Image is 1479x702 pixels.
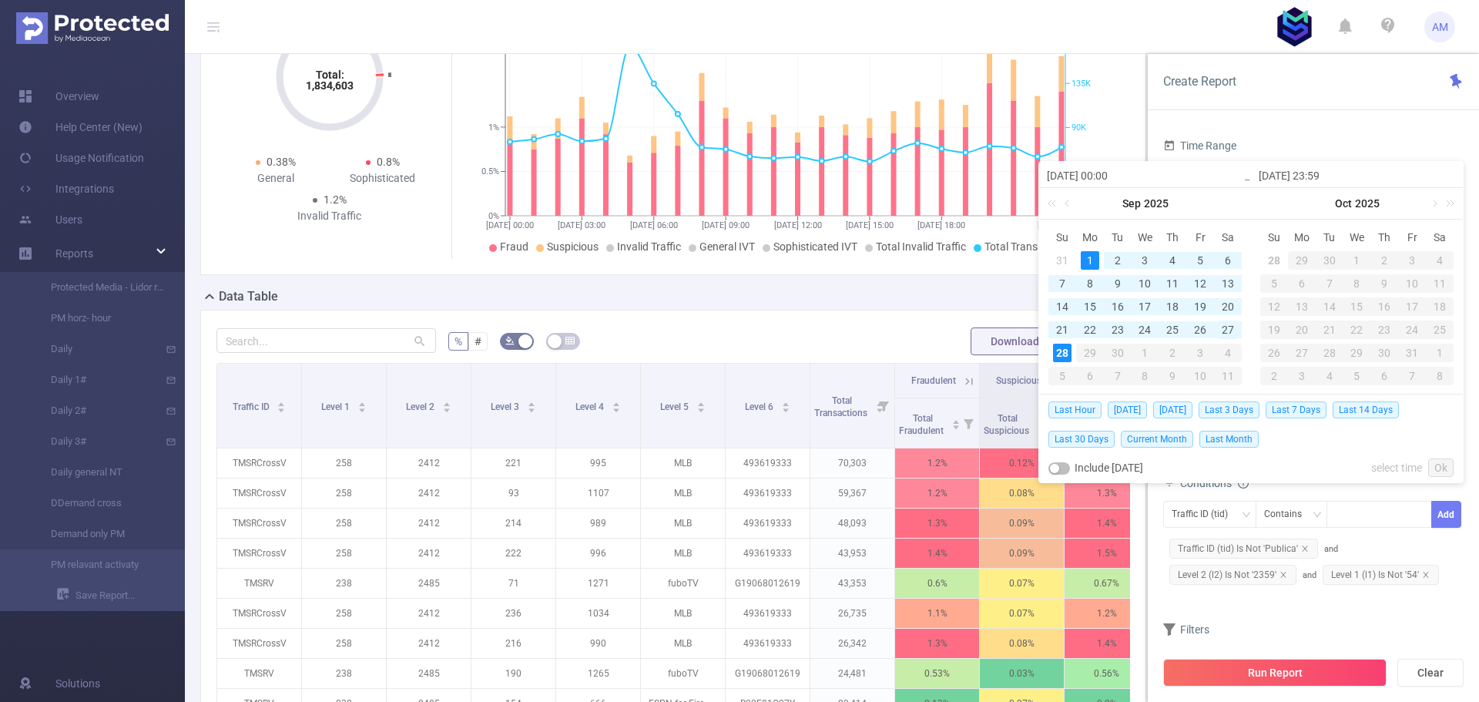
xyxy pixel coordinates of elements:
[1343,367,1371,385] div: 5
[31,303,166,334] a: PM horz- hour
[276,208,383,224] div: Invalid Traffic
[219,287,278,306] h2: Data Table
[55,238,93,269] a: Reports
[1316,297,1343,316] div: 14
[1316,344,1343,362] div: 28
[1053,344,1072,362] div: 28
[575,401,606,412] span: Level 4
[1288,249,1316,272] td: September 29, 2025
[1104,230,1132,244] span: Tu
[1219,321,1237,339] div: 27
[505,336,515,345] i: icon: bg-colors
[1426,274,1454,293] div: 11
[1038,220,1085,230] tspan: [DATE] 23:00
[1288,230,1316,244] span: Mo
[1104,344,1132,362] div: 30
[1397,659,1464,687] button: Clear
[1163,139,1236,152] span: Time Range
[1316,318,1343,341] td: October 21, 2025
[18,204,82,235] a: Users
[1159,367,1186,385] div: 9
[1186,364,1214,388] td: October 10, 2025
[1343,341,1371,364] td: October 29, 2025
[1316,226,1343,249] th: Tue
[773,240,857,253] span: Sophisticated IVT
[442,400,451,409] div: Sort
[277,400,286,405] i: icon: caret-up
[996,375,1041,386] span: Suspicious
[696,400,705,405] i: icon: caret-up
[1288,274,1316,293] div: 6
[1048,401,1102,418] span: Last Hour
[1260,367,1288,385] div: 2
[1260,341,1288,364] td: October 26, 2025
[1076,318,1104,341] td: September 22, 2025
[1260,295,1288,318] td: October 12, 2025
[1316,251,1343,270] div: 30
[1426,297,1454,316] div: 18
[1260,226,1288,249] th: Sun
[1108,297,1127,316] div: 16
[31,334,166,364] a: Daily
[1426,226,1454,249] th: Sat
[1398,321,1426,339] div: 24
[406,401,437,412] span: Level 2
[1048,249,1076,272] td: August 31, 2025
[1260,274,1288,293] div: 5
[1186,341,1214,364] td: October 3, 2025
[1371,453,1422,482] a: select time
[357,400,367,409] div: Sort
[1398,295,1426,318] td: October 17, 2025
[1398,249,1426,272] td: October 3, 2025
[1132,272,1159,295] td: September 10, 2025
[500,240,528,253] span: Fraud
[814,395,870,418] span: Total Transactions
[1219,297,1237,316] div: 20
[481,167,499,177] tspan: 0.5%
[1104,226,1132,249] th: Tue
[845,220,893,230] tspan: [DATE] 15:00
[1370,230,1398,244] span: Th
[1108,274,1127,293] div: 9
[1370,364,1398,388] td: November 6, 2025
[1431,501,1461,528] button: Add
[1426,295,1454,318] td: October 18, 2025
[1370,249,1398,272] td: October 2, 2025
[1214,367,1242,385] div: 11
[917,220,965,230] tspan: [DATE] 18:00
[1163,297,1182,316] div: 18
[1398,318,1426,341] td: October 24, 2025
[1343,226,1371,249] th: Wed
[1186,295,1214,318] td: September 19, 2025
[1398,367,1426,385] div: 7
[1081,321,1099,339] div: 22
[1132,344,1159,362] div: 1
[1214,272,1242,295] td: September 13, 2025
[629,220,677,230] tspan: [DATE] 06:00
[984,240,1073,253] span: Total Transactions
[1081,297,1099,316] div: 15
[1214,364,1242,388] td: October 11, 2025
[1191,274,1209,293] div: 12
[1398,297,1426,316] div: 17
[1343,297,1371,316] div: 15
[781,400,790,409] div: Sort
[773,220,821,230] tspan: [DATE] 12:00
[1398,341,1426,364] td: October 31, 2025
[1159,226,1186,249] th: Thu
[488,211,499,221] tspan: 0%
[876,240,966,253] span: Total Invalid Traffic
[1343,321,1371,339] div: 22
[1132,230,1159,244] span: We
[1163,274,1182,293] div: 11
[1104,318,1132,341] td: September 23, 2025
[558,220,605,230] tspan: [DATE] 03:00
[1061,188,1075,219] a: Previous month (PageUp)
[1264,502,1313,527] div: Contains
[1398,344,1426,362] div: 31
[1288,272,1316,295] td: October 6, 2025
[1260,344,1288,362] div: 26
[1076,226,1104,249] th: Mon
[1132,226,1159,249] th: Wed
[1343,295,1371,318] td: October 15, 2025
